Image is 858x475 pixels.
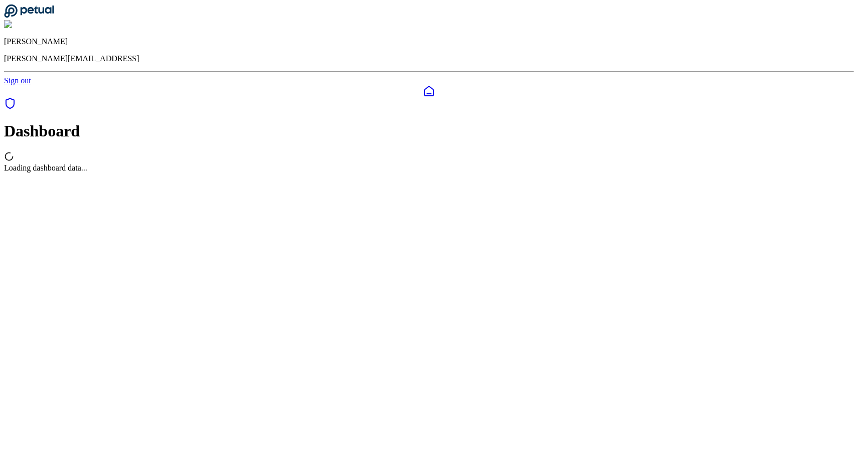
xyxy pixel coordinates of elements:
[4,20,47,29] img: Andrew Li
[4,11,54,20] a: Go to Dashboard
[4,122,854,140] h1: Dashboard
[4,37,854,46] p: [PERSON_NAME]
[4,54,854,63] p: [PERSON_NAME][EMAIL_ADDRESS]
[4,164,854,173] div: Loading dashboard data...
[4,102,16,111] a: SOC 1 Reports
[4,85,854,97] a: Dashboard
[4,76,31,85] a: Sign out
